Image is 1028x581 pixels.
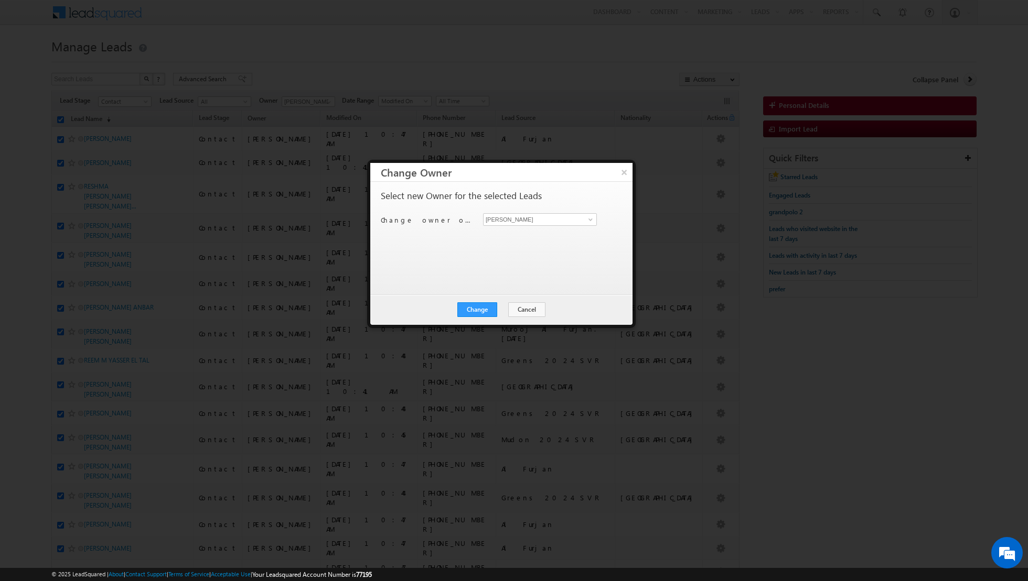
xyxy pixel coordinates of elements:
[457,302,497,317] button: Change
[168,571,209,577] a: Terms of Service
[508,302,545,317] button: Cancel
[143,323,190,337] em: Start Chat
[14,97,191,314] textarea: Type your message and hit 'Enter'
[616,163,633,181] button: ×
[252,571,372,578] span: Your Leadsquared Account Number is
[583,214,596,225] a: Show All Items
[381,163,633,181] h3: Change Owner
[109,571,124,577] a: About
[18,55,44,69] img: d_60004797649_company_0_60004797649
[381,215,475,225] p: Change owner of 50 leads to
[211,571,251,577] a: Acceptable Use
[51,569,372,579] span: © 2025 LeadSquared | | | | |
[125,571,167,577] a: Contact Support
[483,213,597,226] input: Type to Search
[55,55,176,69] div: Chat with us now
[356,571,372,578] span: 77195
[381,191,542,201] p: Select new Owner for the selected Leads
[172,5,197,30] div: Minimize live chat window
